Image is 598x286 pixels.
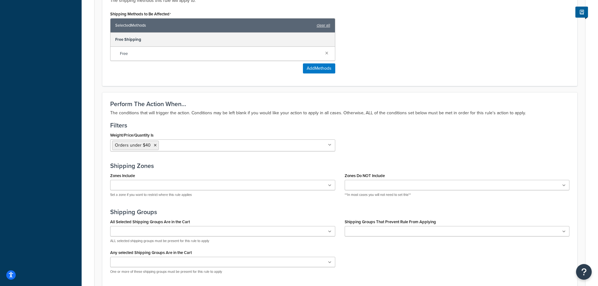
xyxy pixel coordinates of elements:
label: Any selected Shipping Groups Are in the Cart [110,250,192,255]
label: Zones Do NOT Include [345,173,385,178]
p: ALL selected shipping groups must be present for this rule to apply [110,239,335,243]
p: The conditions that will trigger the action. Conditions may be left blank if you would like your ... [110,109,569,117]
span: Selected Methods [115,21,314,30]
p: One or more of these shipping groups must be present for this rule to apply [110,269,335,274]
button: Show Help Docs [575,7,588,18]
p: **In most cases you will not need to set this** [345,192,570,197]
h3: Perform The Action When... [110,100,569,107]
span: Free [120,49,320,58]
button: AddMethods [303,63,335,73]
div: Free Shipping [110,33,335,47]
label: Shipping Groups That Prevent Rule From Applying [345,219,436,224]
a: clear all [317,21,330,30]
h3: Shipping Groups [110,208,569,215]
label: Weight/Price/Quantity Is [110,133,154,138]
h3: Shipping Zones [110,162,569,169]
label: Shipping Methods to Be Affected [110,12,171,17]
h3: Filters [110,122,569,129]
p: Set a zone if you want to restrict where this rule applies [110,192,335,197]
span: Orders under $40 [115,142,151,148]
label: All Selected Shipping Groups Are in the Cart [110,219,190,224]
button: Open Resource Center [576,264,592,280]
label: Zones Include [110,173,135,178]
